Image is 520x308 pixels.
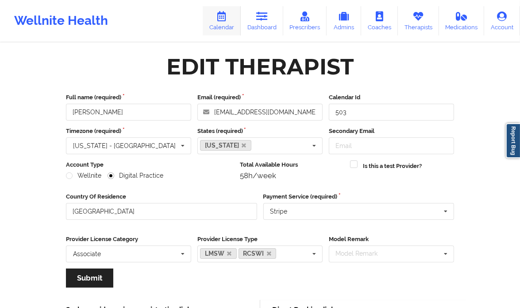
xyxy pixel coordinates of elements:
a: Medications [439,6,485,35]
label: Account Type [66,160,234,169]
label: Email (required) [197,93,323,102]
label: Country Of Residence [66,192,257,201]
label: Digital Practice [108,172,163,179]
a: RCSWI [239,248,277,259]
a: Report Bug [506,123,520,158]
label: Wellnite [66,172,101,179]
a: Calendar [203,6,241,35]
div: Edit Therapist [166,53,354,81]
a: Prescribers [283,6,327,35]
a: Dashboard [241,6,283,35]
button: Submit [66,269,113,288]
label: Is this a test Provider? [363,162,422,171]
input: Full name [66,104,191,121]
div: 58h/week [240,171,344,180]
a: Account [484,6,520,35]
label: Payment Service (required) [263,192,455,201]
input: Email [329,137,454,154]
input: Calendar Id [329,104,454,121]
a: Coaches [361,6,398,35]
label: Provider License Category [66,235,191,244]
label: Calendar Id [329,93,454,102]
label: Total Available Hours [240,160,344,169]
label: Model Remark [329,235,454,244]
div: Associate [73,251,101,257]
div: Model Remark [333,249,390,259]
a: Admins [327,6,361,35]
label: Secondary Email [329,127,454,136]
div: [US_STATE] - [GEOGRAPHIC_DATA] [73,143,176,149]
label: States (required) [197,127,323,136]
a: Therapists [398,6,439,35]
label: Provider License Type [197,235,323,244]
a: [US_STATE] [200,140,251,151]
label: Full name (required) [66,93,191,102]
a: LMSW [200,248,237,259]
div: Stripe [270,208,288,214]
label: Timezone (required) [66,127,191,136]
input: Email address [197,104,323,121]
